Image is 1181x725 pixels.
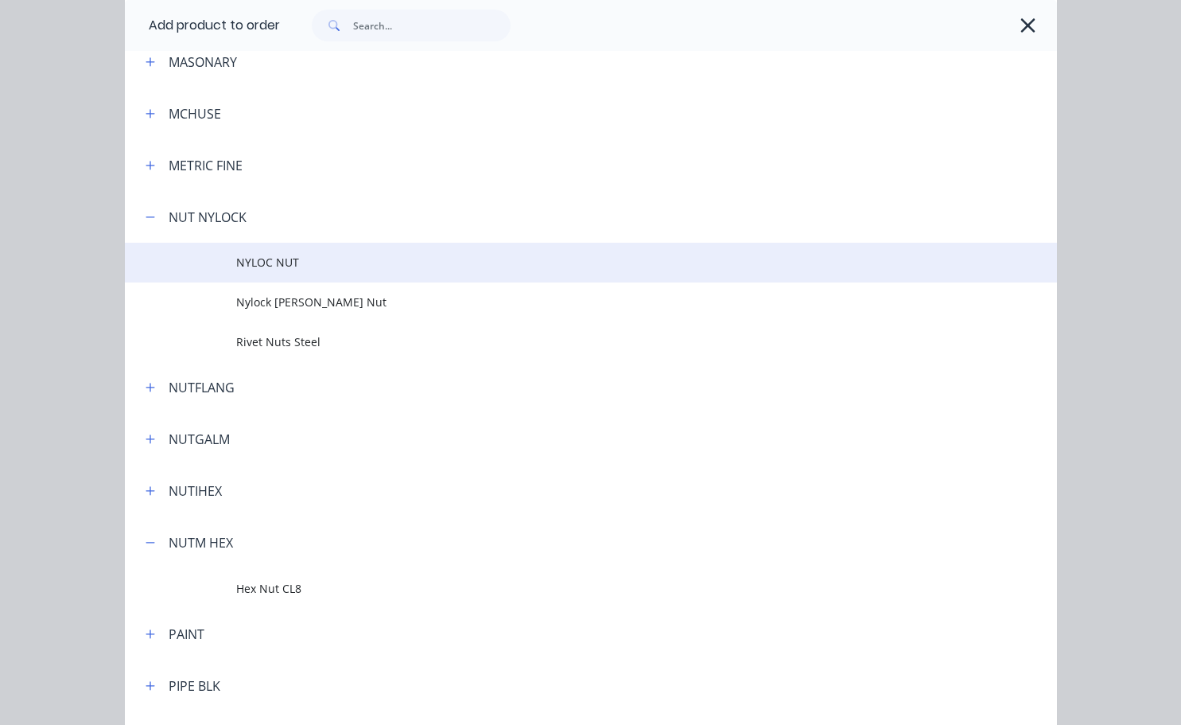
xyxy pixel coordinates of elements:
[169,104,221,123] div: MCHUSE
[353,10,511,41] input: Search...
[169,625,204,644] div: PAINT
[169,676,220,696] div: PIPE BLK
[236,254,892,271] span: NYLOC NUT
[236,294,892,310] span: Nylock [PERSON_NAME] Nut
[169,533,233,552] div: NUTM HEX
[169,430,230,449] div: NUTGALM
[169,53,237,72] div: MASONARY
[169,481,222,501] div: NUTIHEX
[169,378,235,397] div: NUTFLANG
[236,580,892,597] span: Hex Nut CL8
[236,333,892,350] span: Rivet Nuts Steel
[169,156,243,175] div: METRIC FINE
[169,208,247,227] div: NUT NYLOCK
